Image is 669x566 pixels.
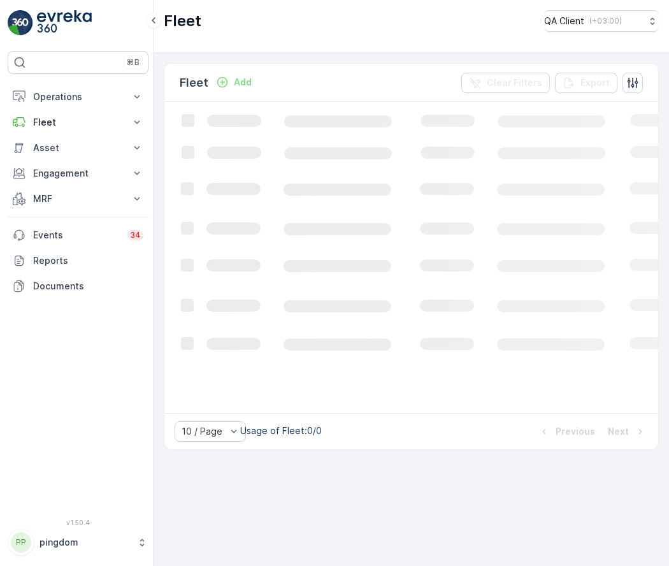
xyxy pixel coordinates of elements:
[33,229,120,242] p: Events
[544,15,584,27] p: QA Client
[8,222,148,248] a: Events34
[33,280,143,293] p: Documents
[8,84,148,110] button: Operations
[8,248,148,273] a: Reports
[8,519,148,526] span: v 1.50.4
[33,91,123,103] p: Operations
[608,425,629,438] p: Next
[11,532,31,553] div: PP
[555,73,617,93] button: Export
[556,425,595,438] p: Previous
[40,536,131,549] p: pingdom
[8,135,148,161] button: Asset
[8,273,148,299] a: Documents
[33,192,123,205] p: MRF
[130,230,141,240] p: 34
[8,186,148,212] button: MRF
[180,74,208,92] p: Fleet
[127,57,140,68] p: ⌘B
[544,10,659,32] button: QA Client(+03:00)
[607,424,648,439] button: Next
[580,76,610,89] p: Export
[240,424,322,437] p: Usage of Fleet : 0/0
[8,10,33,36] img: logo
[461,73,550,93] button: Clear Filters
[211,75,257,90] button: Add
[8,110,148,135] button: Fleet
[487,76,542,89] p: Clear Filters
[536,424,596,439] button: Previous
[8,161,148,186] button: Engagement
[164,11,201,31] p: Fleet
[33,116,123,129] p: Fleet
[234,76,252,89] p: Add
[33,167,123,180] p: Engagement
[589,16,622,26] p: ( +03:00 )
[33,141,123,154] p: Asset
[8,529,148,556] button: PPpingdom
[37,10,92,36] img: logo_light-DOdMpM7g.png
[33,254,143,267] p: Reports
